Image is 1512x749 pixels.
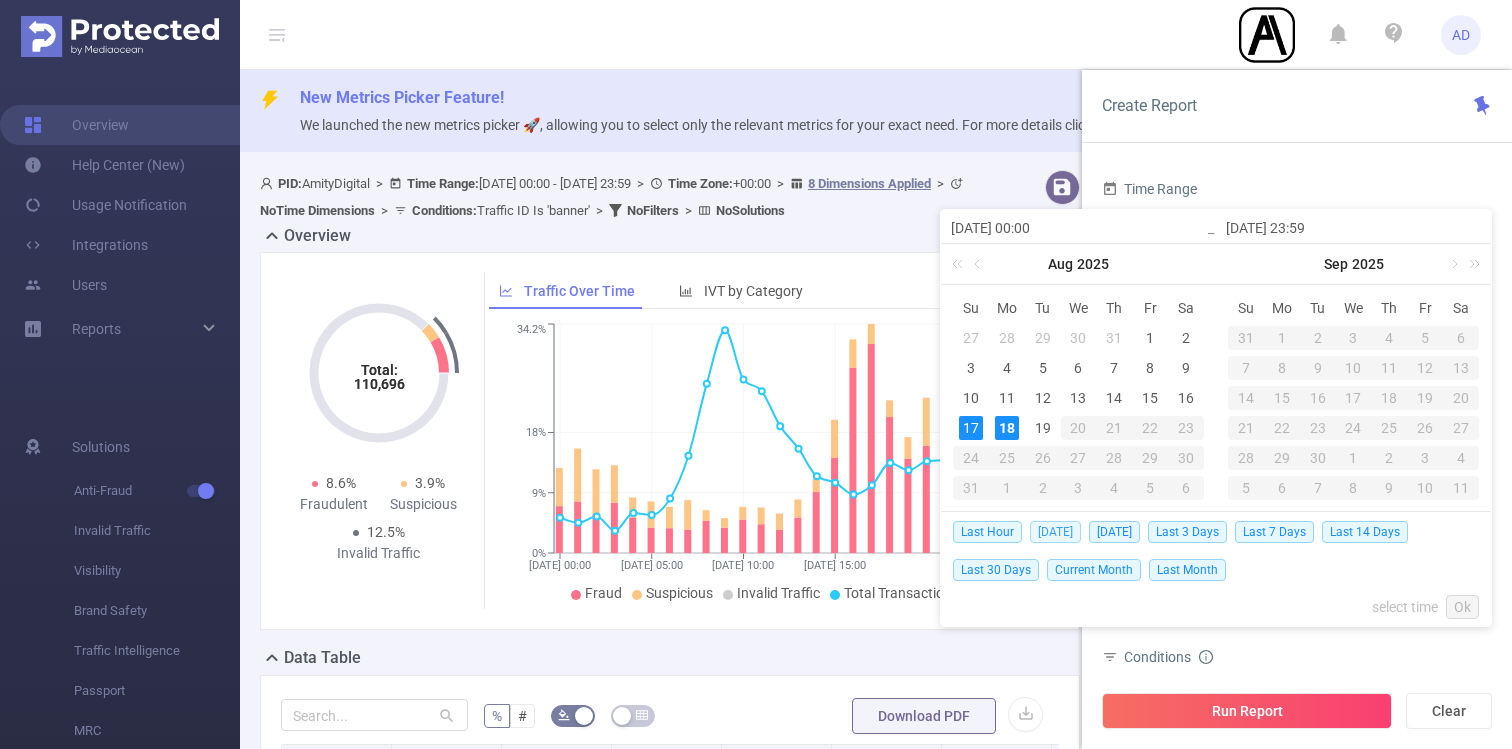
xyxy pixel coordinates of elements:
div: 26 [1407,416,1443,440]
td: August 20, 2025 [1061,413,1097,443]
td: August 12, 2025 [1025,383,1061,413]
span: Fr [1407,299,1443,317]
div: 29 [1132,446,1168,470]
td: August 15, 2025 [1132,383,1168,413]
tspan: 18% [526,427,546,440]
td: September 12, 2025 [1407,353,1443,383]
td: August 10, 2025 [953,383,989,413]
div: 15 [1138,386,1162,410]
div: 10 [1336,356,1372,380]
tspan: [DATE] 00:00 [529,559,591,572]
a: Ok [1446,595,1479,619]
b: No Time Dimensions [260,203,375,218]
th: Mon [989,293,1025,323]
input: Start date [951,216,1206,240]
b: No Filters [627,203,679,218]
div: 24 [953,446,989,470]
td: September 11, 2025 [1371,353,1407,383]
div: 31 [953,476,989,500]
b: Time Range: [407,176,479,191]
div: 4 [995,356,1019,380]
div: 4 [1096,476,1132,500]
a: Reports [72,309,121,349]
td: September 1, 2025 [989,473,1025,503]
th: Fri [1132,293,1168,323]
div: 10 [1407,476,1443,500]
i: icon: thunderbolt [260,90,280,110]
span: > [771,176,790,191]
div: 29 [1264,446,1300,470]
div: 30 [1300,446,1336,470]
td: September 22, 2025 [1264,413,1300,443]
span: Su [1228,299,1264,317]
h2: Data Table [284,646,361,670]
div: Invalid Traffic [334,543,424,564]
div: 7 [1102,356,1126,380]
td: September 27, 2025 [1443,413,1479,443]
td: October 6, 2025 [1264,473,1300,503]
a: Users [24,265,107,305]
span: Last Month [1149,559,1226,581]
span: # [518,708,527,724]
div: 28 [1096,446,1132,470]
div: 30 [1066,326,1090,350]
tspan: 110,696 [353,376,404,392]
span: We [1061,299,1097,317]
td: July 30, 2025 [1061,323,1097,353]
span: Anti-Fraud [74,471,240,511]
td: August 16, 2025 [1168,383,1204,413]
td: August 3, 2025 [953,353,989,383]
td: August 31, 2025 [1228,323,1264,353]
td: September 2, 2025 [1300,323,1336,353]
td: August 21, 2025 [1096,413,1132,443]
a: 2025 [1075,244,1111,284]
td: September 21, 2025 [1228,413,1264,443]
div: 30 [1168,446,1204,470]
td: August 30, 2025 [1168,443,1204,473]
span: Th [1096,299,1132,317]
td: July 28, 2025 [989,323,1025,353]
td: August 4, 2025 [989,353,1025,383]
span: Traffic ID Is 'banner' [412,203,590,218]
td: October 11, 2025 [1443,473,1479,503]
td: October 4, 2025 [1443,443,1479,473]
button: Download PDF [852,698,996,734]
td: September 4, 2025 [1371,323,1407,353]
tspan: 9% [532,487,546,500]
div: 13 [1443,356,1479,380]
span: Fraud [585,585,622,601]
div: 17 [1336,386,1372,410]
div: 25 [1371,416,1407,440]
td: August 28, 2025 [1096,443,1132,473]
span: [DATE] [1089,521,1140,543]
div: 27 [1061,446,1097,470]
div: 25 [989,446,1025,470]
div: 1 [1336,446,1372,470]
th: Wed [1061,293,1097,323]
td: July 27, 2025 [953,323,989,353]
span: Suspicious [646,585,713,601]
td: September 13, 2025 [1443,353,1479,383]
span: Invalid Traffic [737,585,820,601]
div: 20 [1443,386,1479,410]
div: 19 [1031,416,1055,440]
div: 7 [1300,476,1336,500]
div: 16 [1174,386,1198,410]
input: Search... [281,699,468,731]
td: October 3, 2025 [1407,443,1443,473]
div: 14 [1228,386,1264,410]
div: 2 [1174,326,1198,350]
span: Traffic Over Time [524,283,635,299]
div: 8 [1138,356,1162,380]
span: Last 7 Days [1235,521,1314,543]
td: September 19, 2025 [1407,383,1443,413]
div: 19 [1407,386,1443,410]
span: Mo [1264,299,1300,317]
button: Run Report [1102,693,1392,729]
div: 20 [1061,416,1097,440]
span: Last 3 Days [1148,521,1227,543]
td: August 18, 2025 [989,413,1025,443]
div: 16 [1300,386,1336,410]
div: 8 [1264,356,1300,380]
span: Tu [1300,299,1336,317]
